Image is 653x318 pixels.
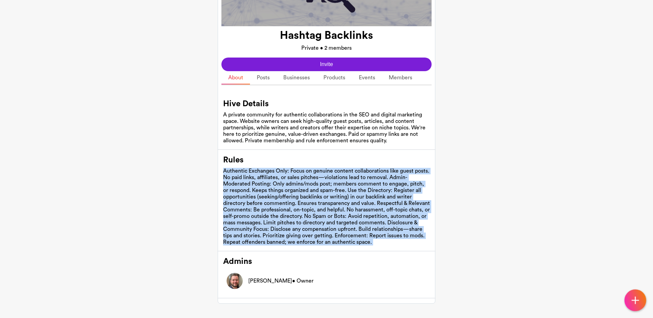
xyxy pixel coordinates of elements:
h2: Admins [223,257,430,267]
a: Businesses [277,71,317,84]
a: Posts [250,71,277,84]
a: About [221,71,250,84]
img: icon-plus.svg [630,295,641,306]
a: Members [382,71,419,84]
span: • Owner [292,278,314,284]
button: Invite [221,58,432,71]
a: Products [317,71,352,84]
h1: Hashtag Backlinks [280,29,373,42]
div: A private community for authentic collaborations in the SEO and digital marketing space. Website ... [223,112,430,144]
p: Private • 2 members [301,44,352,52]
img: user avatar [227,273,243,289]
p: Caleb Kingston [248,277,314,285]
a: Events [352,71,382,84]
h2: Hive Details [223,99,430,109]
div: Authentic Exchanges Only: Focus on genuine content collaborations like guest posts. No paid links... [223,168,430,245]
h2: Rules [223,155,430,165]
a: user avatar[PERSON_NAME]• Owner [223,269,430,292]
